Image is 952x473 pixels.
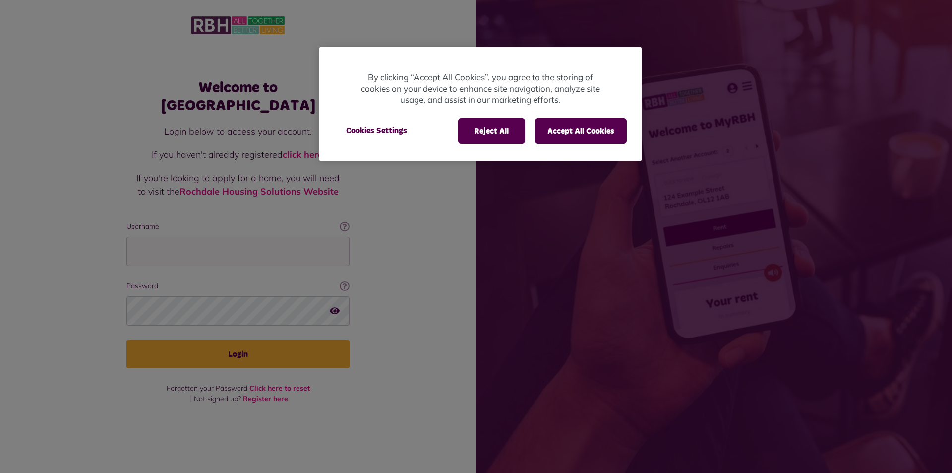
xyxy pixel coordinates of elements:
[535,118,627,144] button: Accept All Cookies
[319,47,642,161] div: Cookie banner
[458,118,525,144] button: Reject All
[319,47,642,161] div: Privacy
[334,118,419,143] button: Cookies Settings
[359,72,602,106] p: By clicking “Accept All Cookies”, you agree to the storing of cookies on your device to enhance s...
